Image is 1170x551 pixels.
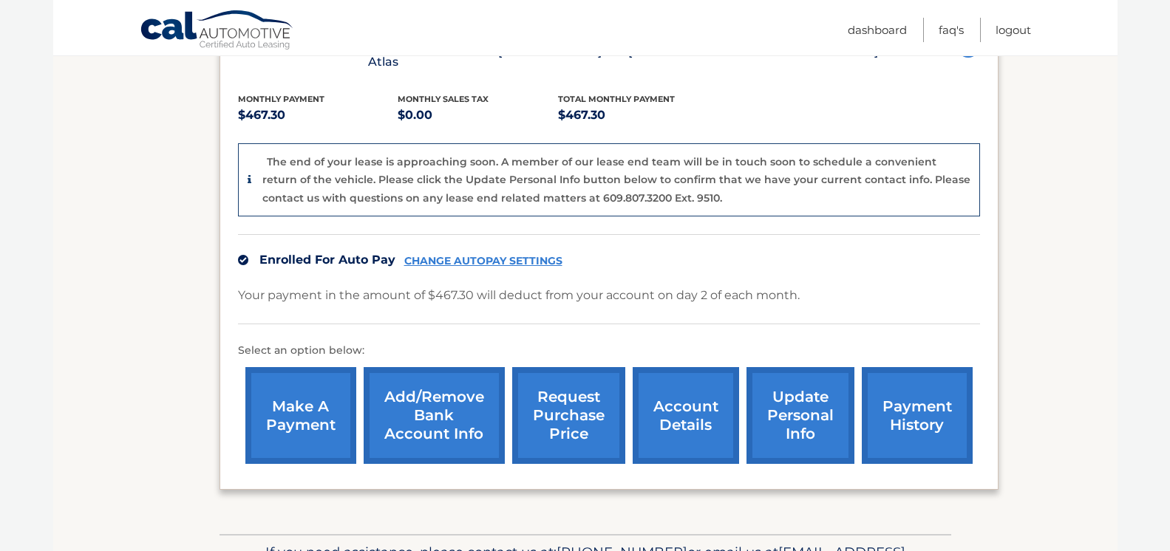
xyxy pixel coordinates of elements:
[238,285,800,306] p: Your payment in the amount of $467.30 will deduct from your account on day 2 of each month.
[259,253,395,267] span: Enrolled For Auto Pay
[848,18,907,42] a: Dashboard
[746,367,854,464] a: update personal info
[245,367,356,464] a: make a payment
[939,18,964,42] a: FAQ's
[238,94,324,104] span: Monthly Payment
[404,255,562,267] a: CHANGE AUTOPAY SETTINGS
[364,367,505,464] a: Add/Remove bank account info
[398,94,489,104] span: Monthly sales Tax
[398,105,558,126] p: $0.00
[262,155,970,205] p: The end of your lease is approaching soon. A member of our lease end team will be in touch soon t...
[238,105,398,126] p: $467.30
[633,367,739,464] a: account details
[238,342,980,360] p: Select an option below:
[512,367,625,464] a: request purchase price
[996,18,1031,42] a: Logout
[862,367,973,464] a: payment history
[558,105,718,126] p: $467.30
[558,94,675,104] span: Total Monthly Payment
[140,10,295,52] a: Cal Automotive
[238,255,248,265] img: check.svg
